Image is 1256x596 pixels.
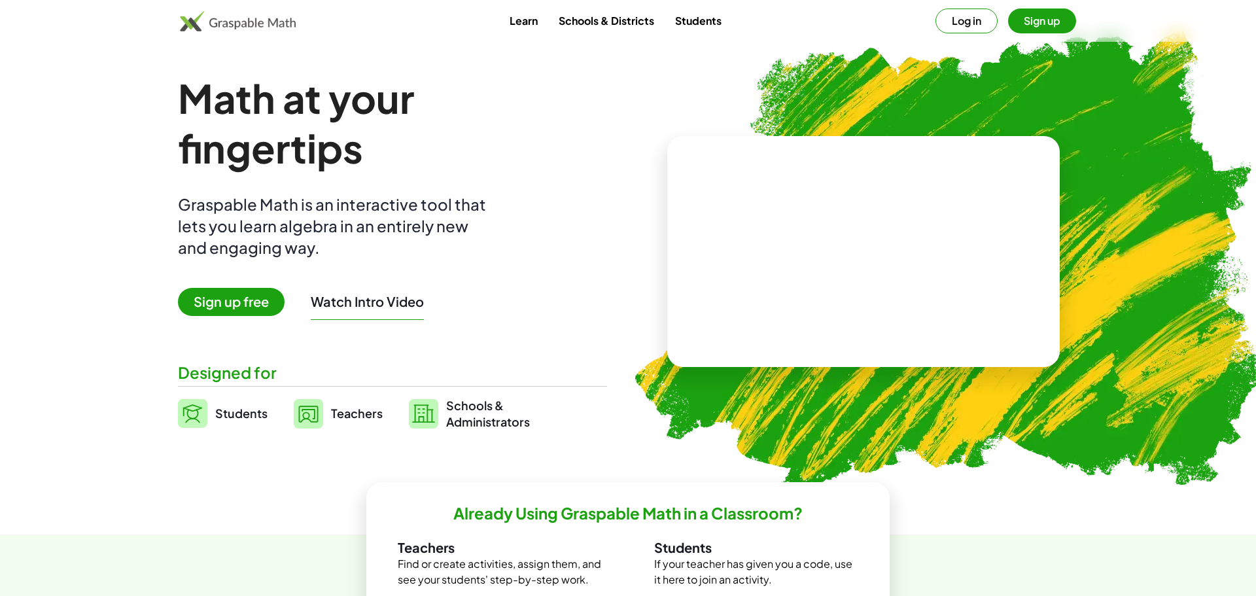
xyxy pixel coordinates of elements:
button: Log in [935,9,998,33]
span: Sign up free [178,288,285,316]
span: Students [215,406,268,421]
span: Teachers [331,406,383,421]
a: Teachers [294,397,383,430]
button: Watch Intro Video [311,293,424,310]
button: Sign up [1008,9,1076,33]
p: Find or create activities, assign them, and see your students' step-by-step work. [398,556,602,587]
a: Learn [499,9,548,33]
h3: Teachers [398,539,602,556]
h2: Already Using Graspable Math in a Classroom? [453,503,803,523]
img: svg%3e [294,399,323,429]
h1: Math at your fingertips [178,73,594,173]
a: Schools & Districts [548,9,665,33]
video: What is this? This is dynamic math notation. Dynamic math notation plays a central role in how Gr... [765,203,962,301]
div: Designed for [178,362,607,383]
p: If your teacher has given you a code, use it here to join an activity. [654,556,858,587]
h3: Students [654,539,858,556]
a: Schools &Administrators [409,397,530,430]
a: Students [665,9,732,33]
div: Graspable Math is an interactive tool that lets you learn algebra in an entirely new and engaging... [178,194,492,258]
span: Schools & Administrators [446,397,530,430]
a: Students [178,397,268,430]
img: svg%3e [409,399,438,429]
img: svg%3e [178,399,207,428]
